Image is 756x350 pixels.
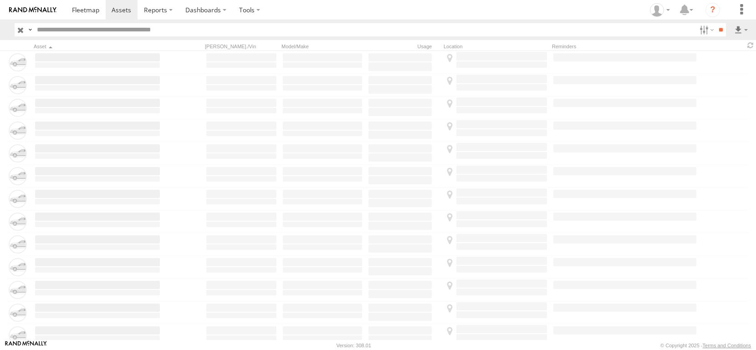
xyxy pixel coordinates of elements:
div: © Copyright 2025 - [660,343,751,348]
label: Search Filter Options [696,23,715,36]
div: Reminders [552,43,652,50]
i: ? [705,3,720,17]
span: Refresh [745,41,756,50]
a: Terms and Conditions [703,343,751,348]
div: Location [444,43,548,50]
label: Search Query [26,23,34,36]
a: Visit our Website [5,341,47,350]
img: rand-logo.svg [9,7,56,13]
div: Version: 308.01 [337,343,371,348]
div: Model/Make [281,43,363,50]
div: Usage [367,43,440,50]
div: [PERSON_NAME]./Vin [205,43,278,50]
div: Dennis Braga [647,3,673,17]
div: Click to Sort [34,43,161,50]
label: Export results as... [733,23,749,36]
